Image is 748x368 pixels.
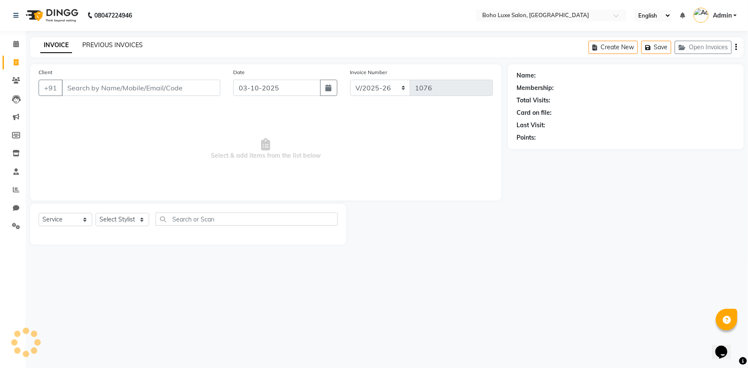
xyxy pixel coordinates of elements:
[233,69,245,76] label: Date
[39,69,52,76] label: Client
[40,38,72,53] a: INVOICE
[641,41,671,54] button: Save
[517,133,536,142] div: Points:
[517,84,554,93] div: Membership:
[62,80,220,96] input: Search by Name/Mobile/Email/Code
[82,41,143,49] a: PREVIOUS INVOICES
[589,41,638,54] button: Create New
[517,96,550,105] div: Total Visits:
[675,41,732,54] button: Open Invoices
[517,108,552,117] div: Card on file:
[22,3,81,27] img: logo
[713,11,732,20] span: Admin
[694,8,709,23] img: Admin
[156,212,338,226] input: Search or Scan
[517,71,536,80] div: Name:
[39,80,63,96] button: +91
[39,106,493,192] span: Select & add items from the list below
[350,69,388,76] label: Invoice Number
[94,3,132,27] b: 08047224946
[517,121,545,130] div: Last Visit:
[712,334,739,359] iframe: chat widget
